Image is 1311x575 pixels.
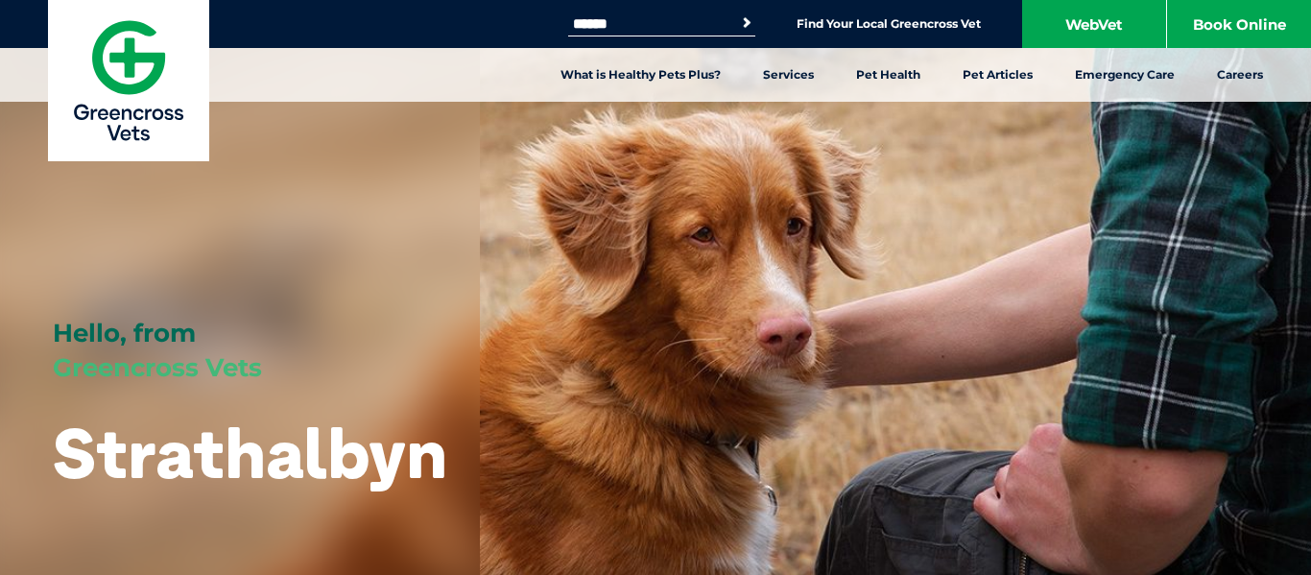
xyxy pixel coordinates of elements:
[53,415,447,491] h1: Strathalbyn
[1054,48,1196,102] a: Emergency Care
[539,48,742,102] a: What is Healthy Pets Plus?
[53,318,196,348] span: Hello, from
[742,48,835,102] a: Services
[737,13,756,33] button: Search
[53,352,262,383] span: Greencross Vets
[835,48,942,102] a: Pet Health
[942,48,1054,102] a: Pet Articles
[1196,48,1284,102] a: Careers
[797,16,981,32] a: Find Your Local Greencross Vet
